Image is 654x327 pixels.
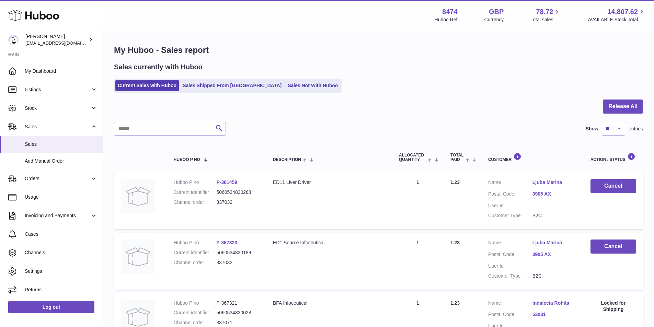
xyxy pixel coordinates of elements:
[115,80,179,91] a: Current Sales with Huboo
[450,153,464,162] span: Total paid
[216,310,259,316] dd: 5060534830028
[530,7,561,23] a: 78.72 Total sales
[532,191,577,197] a: 3905 AX
[530,16,561,23] span: Total sales
[25,194,97,200] span: Usage
[590,153,636,162] div: Action / Status
[25,231,97,237] span: Cases
[25,86,90,93] span: Listings
[488,311,532,319] dt: Postal Code
[273,157,301,162] span: Description
[25,68,97,74] span: My Dashboard
[488,153,577,162] div: Customer
[174,319,217,326] dt: Channel order
[536,7,553,16] span: 78.72
[488,300,532,308] dt: Name
[174,300,217,306] dt: Huboo P no
[174,179,217,186] dt: Huboo P no
[392,233,444,290] td: 1
[114,45,643,56] h1: My Huboo - Sales report
[399,153,426,162] span: ALLOCATED Quantity
[25,40,101,46] span: [EMAIL_ADDRESS][DOMAIN_NAME]
[392,172,444,229] td: 1
[25,287,97,293] span: Returns
[216,259,259,266] dd: 337032
[114,62,203,72] h2: Sales currently with Huboo
[216,240,237,245] a: P-367323
[174,310,217,316] dt: Current identifier
[25,158,97,164] span: Add Manual Order
[488,191,532,199] dt: Postal Code
[174,249,217,256] dt: Current identifier
[590,179,636,193] button: Cancel
[216,189,259,196] dd: 5060534830288
[532,300,577,306] a: Indalecia Rohita
[532,179,577,186] a: Ljuba Marina
[216,179,237,185] a: P-381459
[488,240,532,248] dt: Name
[8,35,19,45] img: orders@neshealth.com
[532,212,577,219] dd: B2C
[121,179,155,213] img: no-photo.jpg
[532,311,577,318] a: 53031
[25,249,97,256] span: Channels
[273,300,385,306] div: BFA Infoceutical
[607,7,638,16] span: 14,807.62
[488,179,532,187] dt: Name
[273,179,385,186] div: ED11 Liver Driver
[488,212,532,219] dt: Customer Type
[25,268,97,275] span: Settings
[216,300,259,306] dd: P-367321
[435,16,458,23] div: Huboo Ref
[174,199,217,206] dt: Channel order
[484,16,504,23] div: Currency
[121,240,155,274] img: no-photo.jpg
[180,80,284,91] a: Sales Shipped From [GEOGRAPHIC_DATA]
[590,240,636,254] button: Cancel
[586,126,598,132] label: Show
[450,240,460,245] span: 1.23
[488,251,532,259] dt: Postal Code
[488,273,532,279] dt: Customer Type
[442,7,458,16] strong: 8474
[174,157,200,162] span: Huboo P no
[590,300,636,313] div: Locked for Shipping
[488,263,532,269] dt: User Id
[25,105,90,112] span: Stock
[285,80,340,91] a: Sales Not With Huboo
[273,240,385,246] div: ED1 Source Infoceutical
[489,7,504,16] strong: GBP
[25,175,90,182] span: Orders
[450,179,460,185] span: 1.23
[488,202,532,209] dt: User Id
[25,212,90,219] span: Invoicing and Payments
[216,199,259,206] dd: 337032
[588,16,646,23] span: AVAILABLE Stock Total
[174,240,217,246] dt: Huboo P no
[216,249,259,256] dd: 5060534830189
[8,301,94,313] a: Log out
[532,273,577,279] dd: B2C
[588,7,646,23] a: 14,807.62 AVAILABLE Stock Total
[25,124,90,130] span: Sales
[629,126,643,132] span: entries
[216,319,259,326] dd: 337071
[25,33,87,46] div: [PERSON_NAME]
[25,141,97,148] span: Sales
[450,300,460,306] span: 1.23
[174,189,217,196] dt: Current identifier
[532,240,577,246] a: Ljuba Marina
[603,100,643,114] button: Release All
[174,259,217,266] dt: Channel order
[532,251,577,258] a: 3905 AX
